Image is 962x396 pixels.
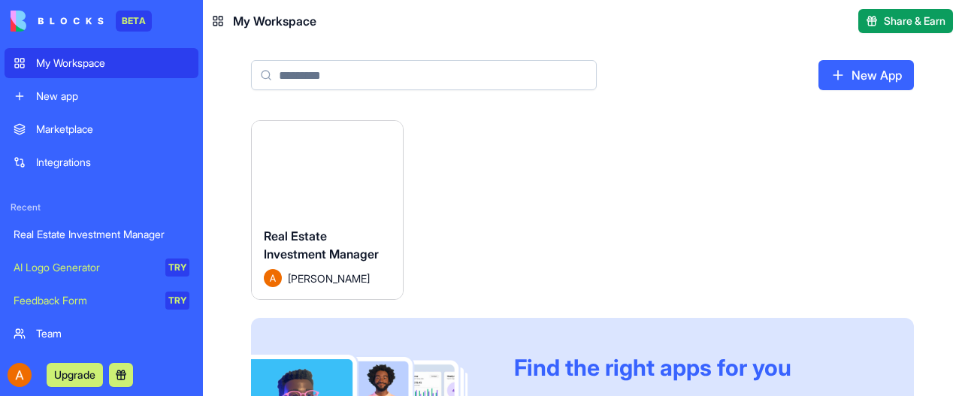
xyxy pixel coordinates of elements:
[858,9,953,33] button: Share & Earn
[8,363,32,387] img: ACg8ocK6yiNEbkF9Pv4roYnkAOki2sZYQrW7UaVyEV6GmURZ_rD7Bw=s96-c
[165,292,189,310] div: TRY
[818,60,914,90] a: New App
[5,286,198,316] a: Feedback FormTRY
[36,56,189,71] div: My Workspace
[5,252,198,283] a: AI Logo GeneratorTRY
[36,155,189,170] div: Integrations
[288,271,370,286] span: [PERSON_NAME]
[5,219,198,249] a: Real Estate Investment Manager
[5,201,198,213] span: Recent
[165,258,189,277] div: TRY
[14,260,155,275] div: AI Logo Generator
[116,11,152,32] div: BETA
[36,89,189,104] div: New app
[36,326,189,341] div: Team
[251,120,404,300] a: Real Estate Investment ManagerAvatar[PERSON_NAME]
[264,269,282,287] img: Avatar
[5,48,198,78] a: My Workspace
[264,228,379,261] span: Real Estate Investment Manager
[14,227,189,242] div: Real Estate Investment Manager
[5,81,198,111] a: New app
[514,354,878,381] div: Find the right apps for you
[233,12,316,30] span: My Workspace
[5,114,198,144] a: Marketplace
[36,122,189,137] div: Marketplace
[47,363,103,387] button: Upgrade
[14,293,155,308] div: Feedback Form
[47,367,103,382] a: Upgrade
[11,11,152,32] a: BETA
[5,147,198,177] a: Integrations
[11,11,104,32] img: logo
[5,319,198,349] a: Team
[884,14,945,29] span: Share & Earn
